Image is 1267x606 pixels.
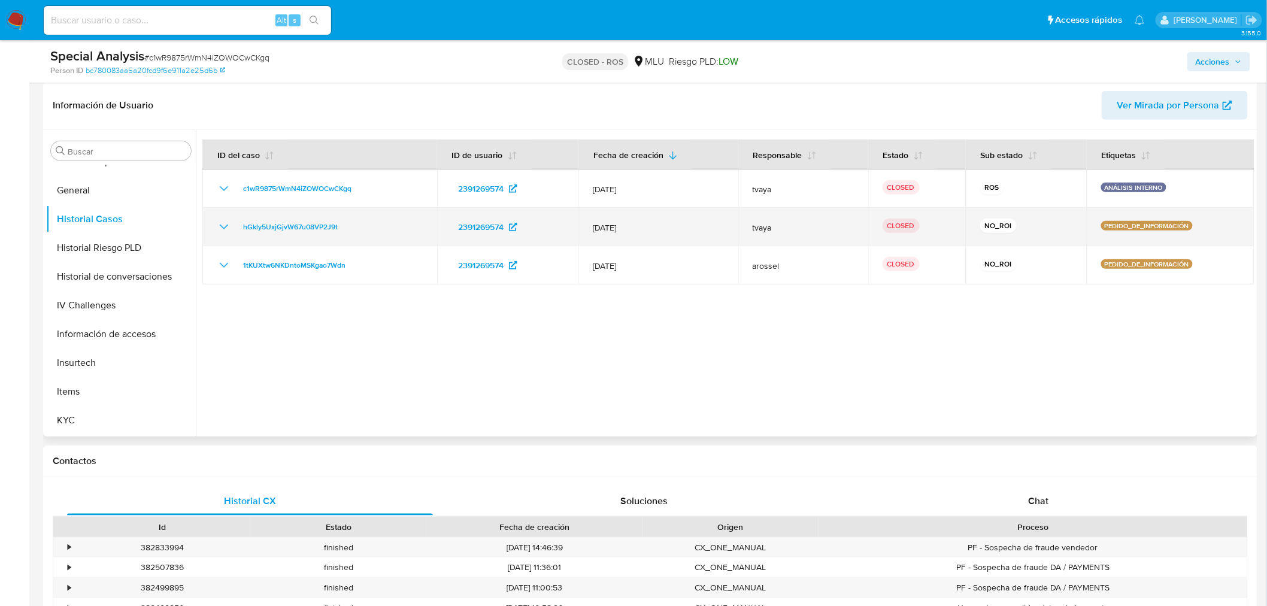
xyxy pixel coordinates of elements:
[250,538,426,557] div: finished
[46,377,196,406] button: Items
[302,12,326,29] button: search-icon
[50,46,144,65] b: Special Analysis
[819,557,1247,577] div: PF - Sospecha de fraude DA / PAYMENTS
[68,146,186,157] input: Buscar
[642,578,819,598] div: CX_ONE_MANUAL
[651,521,810,533] div: Origen
[1117,91,1220,120] span: Ver Mirada por Persona
[426,557,642,577] div: [DATE] 11:36:01
[53,455,1248,467] h1: Contactos
[53,99,153,111] h1: Información de Usuario
[277,14,286,26] span: Alt
[74,538,250,557] div: 382833994
[719,54,738,68] span: LOW
[1245,14,1258,26] a: Salir
[68,542,71,553] div: •
[819,578,1247,598] div: PF - Sospecha de fraude DA / PAYMENTS
[562,53,628,70] p: CLOSED - ROS
[1029,494,1049,508] span: Chat
[621,494,668,508] span: Soluciones
[50,65,83,76] b: Person ID
[74,557,250,577] div: 382507836
[642,538,819,557] div: CX_ONE_MANUAL
[56,146,65,156] button: Buscar
[68,562,71,573] div: •
[642,557,819,577] div: CX_ONE_MANUAL
[83,521,242,533] div: Id
[1196,52,1230,71] span: Acciones
[1174,14,1241,26] p: gregorio.negri@mercadolibre.com
[44,13,331,28] input: Buscar usuario o caso...
[46,262,196,291] button: Historial de conversaciones
[633,55,664,68] div: MLU
[426,578,642,598] div: [DATE] 11:00:53
[46,435,196,463] button: Lista Interna
[46,234,196,262] button: Historial Riesgo PLD
[1056,14,1123,26] span: Accesos rápidos
[68,582,71,593] div: •
[1241,28,1261,38] span: 3.155.0
[1187,52,1250,71] button: Acciones
[224,494,276,508] span: Historial CX
[250,578,426,598] div: finished
[1135,15,1145,25] a: Notificaciones
[86,65,225,76] a: bc780083aa5a20fcd9f6e911a2e25d6b
[46,349,196,377] button: Insurtech
[827,521,1239,533] div: Proceso
[46,205,196,234] button: Historial Casos
[144,51,269,63] span: # c1wR9875rWmN4iZOWOCwCKgq
[46,291,196,320] button: IV Challenges
[46,320,196,349] button: Información de accesos
[74,578,250,598] div: 382499895
[250,557,426,577] div: finished
[669,55,738,68] span: Riesgo PLD:
[435,521,634,533] div: Fecha de creación
[819,538,1247,557] div: PF - Sospecha de fraude vendedor
[259,521,418,533] div: Estado
[1102,91,1248,120] button: Ver Mirada por Persona
[426,538,642,557] div: [DATE] 14:46:39
[46,176,196,205] button: General
[293,14,296,26] span: s
[46,406,196,435] button: KYC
